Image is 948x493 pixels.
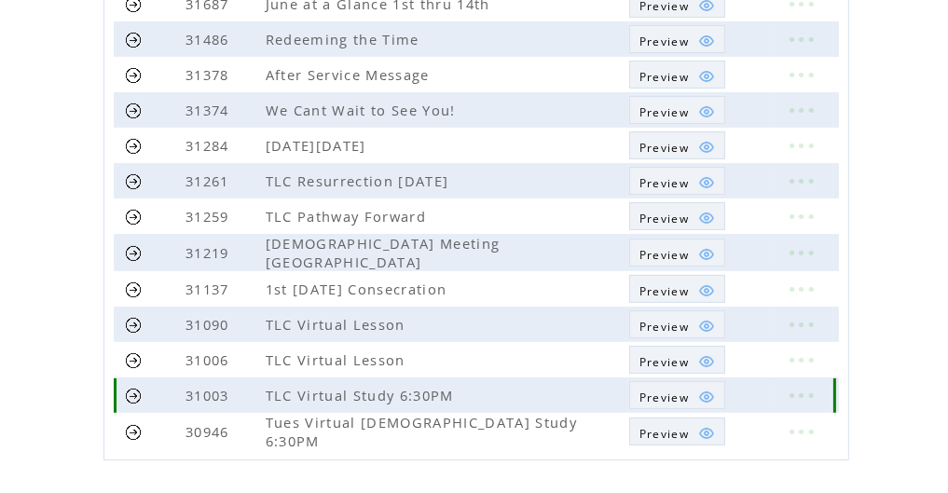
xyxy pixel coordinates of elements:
a: Preview [629,96,725,124]
span: Show MMS preview [639,283,689,299]
span: 30946 [185,422,234,441]
span: 31003 [185,386,234,404]
a: Preview [629,275,725,303]
span: TLC Virtual Lesson [266,350,410,369]
span: Show MMS preview [639,319,689,335]
a: Preview [629,167,725,195]
img: eye.png [698,389,715,405]
img: eye.png [698,318,715,335]
span: Show MMS preview [639,104,689,120]
span: TLC Virtual Lesson [266,315,410,334]
span: Show MMS preview [639,69,689,85]
span: 31006 [185,350,234,369]
a: Preview [629,346,725,374]
span: After Service Message [266,65,434,84]
span: Show MMS preview [639,175,689,191]
span: Show MMS preview [639,211,689,226]
img: eye.png [698,282,715,299]
span: Tues Virtual [DEMOGRAPHIC_DATA] Study 6:30PM [266,413,577,450]
span: 31378 [185,65,234,84]
span: Show MMS preview [639,390,689,405]
img: eye.png [698,33,715,49]
span: Show MMS preview [639,34,689,49]
span: [DATE][DATE] [266,136,371,155]
img: eye.png [698,425,715,442]
span: 31261 [185,171,234,190]
a: Preview [629,131,725,159]
span: We Cant Wait to See You! [266,101,460,119]
img: eye.png [698,139,715,156]
img: eye.png [698,103,715,120]
span: 31137 [185,280,234,298]
img: eye.png [698,174,715,191]
a: Preview [629,310,725,338]
span: TLC Pathway Forward [266,207,431,226]
span: 31259 [185,207,234,226]
img: eye.png [698,353,715,370]
a: Preview [629,239,725,267]
a: Preview [629,418,725,445]
span: Show MMS preview [639,354,689,370]
img: eye.png [698,246,715,263]
a: Preview [629,381,725,409]
img: eye.png [698,210,715,226]
span: 31284 [185,136,234,155]
span: 31374 [185,101,234,119]
span: 31219 [185,243,234,262]
span: [DEMOGRAPHIC_DATA] Meeting [GEOGRAPHIC_DATA] [266,234,501,271]
span: Redeeming the Time [266,30,424,48]
img: eye.png [698,68,715,85]
a: Preview [629,202,725,230]
a: Preview [629,25,725,53]
span: TLC Virtual Study 6:30PM [266,386,459,404]
span: 31090 [185,315,234,334]
span: Show MMS preview [639,426,689,442]
a: Preview [629,61,725,89]
span: 31486 [185,30,234,48]
span: 1st [DATE] Consecration [266,280,452,298]
span: Show MMS preview [639,247,689,263]
span: Show MMS preview [639,140,689,156]
span: TLC Resurrection [DATE] [266,171,454,190]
